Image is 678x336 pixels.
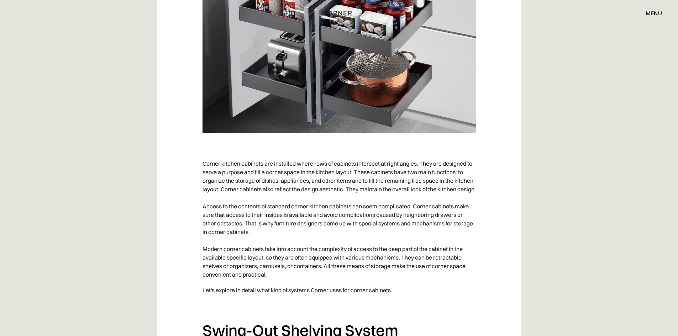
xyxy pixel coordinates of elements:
p: Corner kitchen cabinets are installed where rows of cabinets intersect at right angles. They are ... [203,156,476,282]
a: home [314,9,364,18]
p: ‍ [203,298,476,314]
div: menu [638,7,662,19]
p: ‍ [203,140,476,156]
div: menu [646,10,662,16]
p: Let's explore in detail what kind of systems Corner uses for corner cabinets. [203,282,476,298]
